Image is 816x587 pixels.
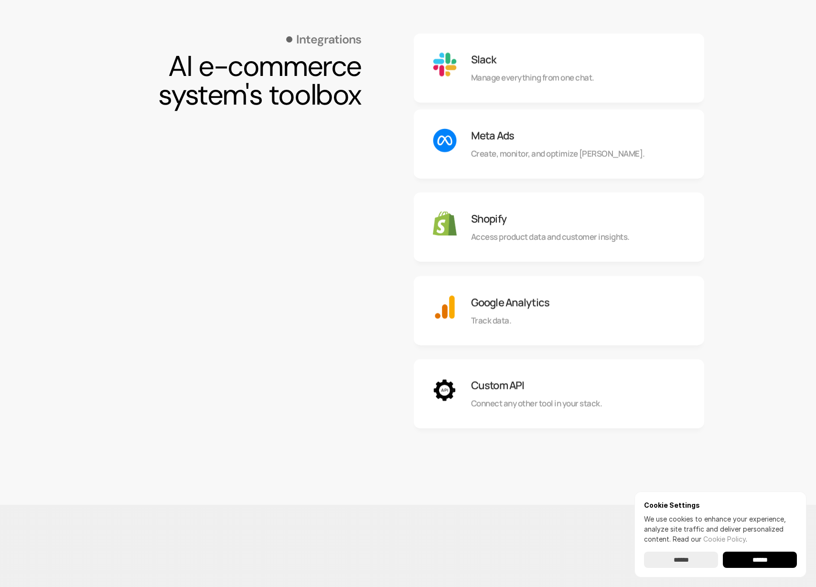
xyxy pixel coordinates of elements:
h3: Shopify [471,212,506,226]
h2: AI e-commerce system's toolbox [112,52,361,109]
h3: Slack [471,53,497,67]
p: Access product data and customer insights. [471,231,630,243]
span: Read our . [673,535,747,543]
p: Track data. [471,315,511,326]
h6: Cookie Settings [644,501,797,509]
p: Manage everything from one chat. [471,72,594,84]
p: Create, monitor, and optimize [PERSON_NAME]. [471,148,645,159]
h3: Custom API [471,378,524,393]
h3: Meta Ads [471,128,514,143]
p: We use cookies to enhance your experience, analyze site traffic and deliver personalized content. [644,514,797,544]
p: Connect any other tool in your stack. [471,398,602,409]
p: Integrations [296,33,361,45]
a: Cookie Policy [703,535,746,543]
h3: Google Analytics [471,295,549,310]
